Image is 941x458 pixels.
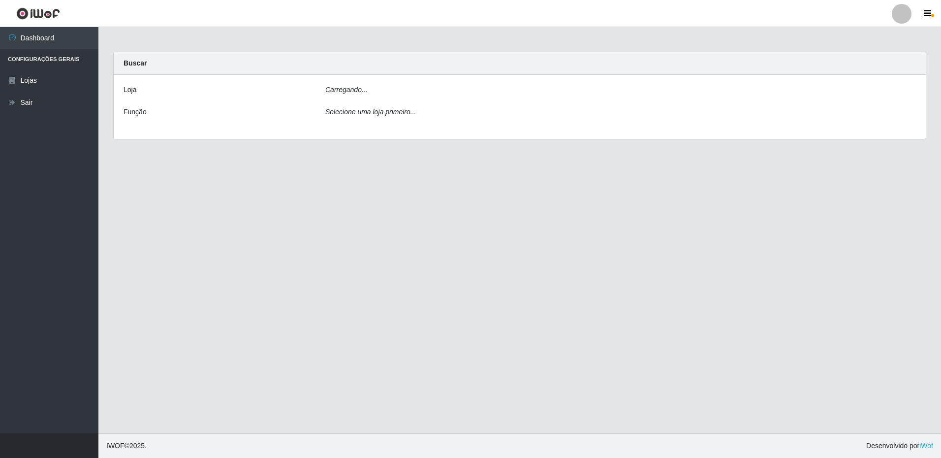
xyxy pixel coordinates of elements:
label: Função [124,107,147,117]
label: Loja [124,85,136,95]
span: Desenvolvido por [866,441,933,451]
i: Carregando... [325,86,368,94]
span: © 2025 . [106,441,147,451]
span: IWOF [106,442,125,450]
strong: Buscar [124,59,147,67]
i: Selecione uma loja primeiro... [325,108,416,116]
a: iWof [919,442,933,450]
img: CoreUI Logo [16,7,60,20]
